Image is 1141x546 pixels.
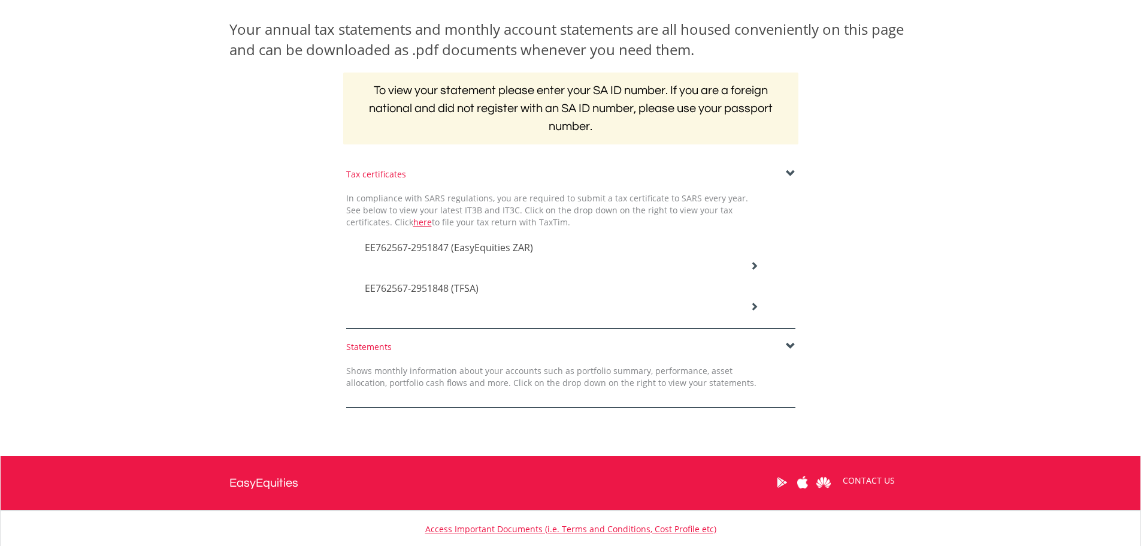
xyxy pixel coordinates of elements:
[771,464,792,501] a: Google Play
[792,464,813,501] a: Apple
[229,19,912,61] div: Your annual tax statements and monthly account statements are all housed conveniently on this pag...
[343,73,798,144] h2: To view your statement please enter your SA ID number. If you are a foreign national and did not ...
[346,168,795,180] div: Tax certificates
[365,241,533,254] span: EE762567-2951847 (EasyEquities ZAR)
[413,216,432,228] a: here
[229,456,298,510] a: EasyEquities
[813,464,834,501] a: Huawei
[346,341,795,353] div: Statements
[337,365,765,389] div: Shows monthly information about your accounts such as portfolio summary, performance, asset alloc...
[834,464,903,497] a: CONTACT US
[346,192,748,228] span: In compliance with SARS regulations, you are required to submit a tax certificate to SARS every y...
[395,216,570,228] span: Click to file your tax return with TaxTim.
[425,523,716,535] a: Access Important Documents (i.e. Terms and Conditions, Cost Profile etc)
[365,282,479,295] span: EE762567-2951848 (TFSA)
